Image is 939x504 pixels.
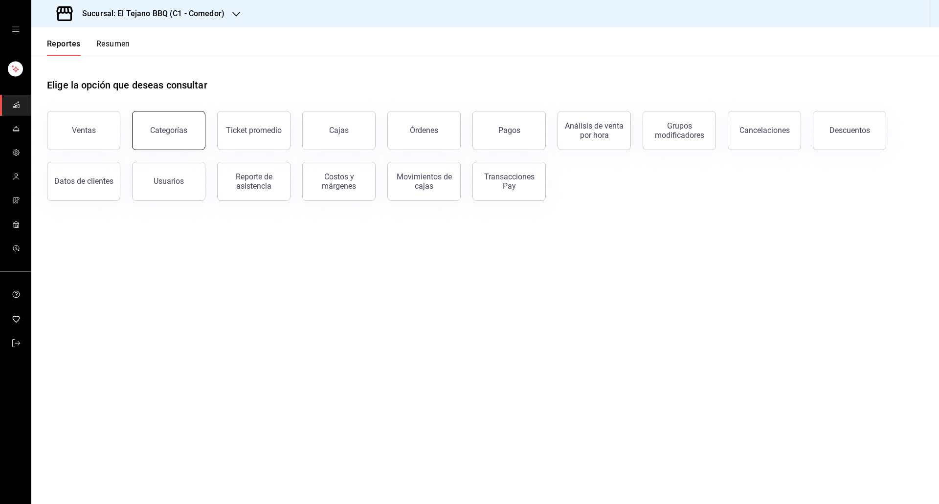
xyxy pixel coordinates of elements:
button: Categorías [132,111,205,150]
button: Reportes [47,39,81,56]
button: Datos de clientes [47,162,120,201]
button: Ticket promedio [217,111,291,150]
div: Costos y márgenes [309,172,369,191]
div: Cancelaciones [739,126,790,135]
button: Resumen [96,39,130,56]
h3: Sucursal: El Tejano BBQ (C1 - Comedor) [74,8,224,20]
div: Usuarios [154,176,184,186]
button: Reporte de asistencia [217,162,291,201]
button: Costos y márgenes [302,162,376,201]
button: Cancelaciones [728,111,801,150]
div: Órdenes [410,126,438,135]
div: Cajas [329,126,349,135]
button: Transacciones Pay [472,162,546,201]
button: Descuentos [813,111,886,150]
div: Grupos modificadores [649,121,710,140]
div: Ticket promedio [226,126,282,135]
button: Cajas [302,111,376,150]
button: Ventas [47,111,120,150]
div: Reporte de asistencia [224,172,284,191]
button: Pagos [472,111,546,150]
div: Ventas [72,126,96,135]
div: Transacciones Pay [479,172,539,191]
div: navigation tabs [47,39,130,56]
div: Categorías [150,126,187,135]
button: open drawer [12,25,20,33]
h1: Elige la opción que deseas consultar [47,78,207,92]
div: Pagos [498,126,520,135]
button: Análisis de venta por hora [558,111,631,150]
button: Usuarios [132,162,205,201]
div: Datos de clientes [54,176,113,186]
button: Órdenes [387,111,461,150]
div: Descuentos [829,126,870,135]
div: Análisis de venta por hora [564,121,625,140]
button: Movimientos de cajas [387,162,461,201]
button: Grupos modificadores [643,111,716,150]
div: Movimientos de cajas [394,172,454,191]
